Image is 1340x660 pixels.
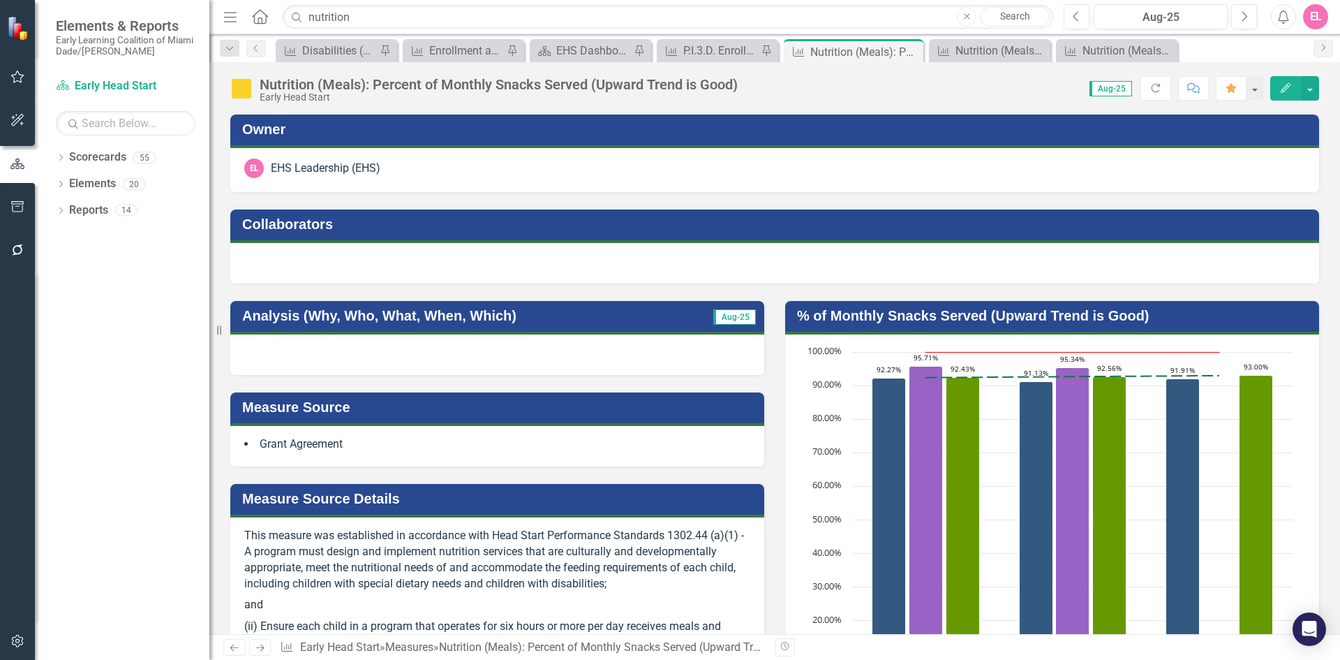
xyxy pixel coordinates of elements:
text: 100.00% [807,344,842,357]
span: Aug-25 [1089,81,1132,96]
span: A program must design and implement nutrition services that are culturally and developmentally ap... [244,545,736,590]
img: ClearPoint Strategy [7,16,31,41]
img: Caution [230,78,253,100]
div: EL [244,159,264,178]
a: Nutrition (Meals): Percent of Monthly Lunches Served (Upward Trend is Good) [932,42,1047,59]
text: 40.00% [812,546,842,559]
text: 93.00% [1244,362,1268,372]
p: This measure was established in accordance with Head Start Performance Standards 1302.44 (a)(1) - [244,528,750,594]
a: Early Head Start [300,640,380,654]
input: Search ClearPoint... [283,5,1053,29]
text: 95.34% [1060,354,1085,364]
a: Early Head Start [56,78,195,94]
a: Enrollment and Attendance (Monthly Attendance): Percent of Average Monthly Attendance (Upward Tre... [406,42,503,59]
div: 20 [123,178,145,190]
a: Scorecards [69,149,126,166]
text: 30.00% [812,580,842,592]
div: EHS Dashboard [556,42,630,59]
text: 20.00% [812,613,842,626]
text: 90.00% [812,378,842,390]
text: 95.71% [914,353,938,362]
button: Aug-25 [1094,4,1228,29]
span: Grant Agreement [260,437,343,450]
div: EHS Leadership (EHS) [271,161,380,177]
span: Elements & Reports [56,17,195,34]
h3: Collaborators [242,217,1312,232]
a: Disabilities (Enrollment): Percent of children with a diagnosed disability (Upward Trend is Good) [279,42,376,59]
a: Reports [69,203,108,219]
h3: Measure Source [242,399,757,415]
div: Open Intercom Messenger [1293,613,1326,646]
p: and [244,594,750,616]
text: 60.00% [812,478,842,491]
text: 50.00% [812,513,842,525]
div: Nutrition (Meals): Percent of Monthly Snacks Served (Upward Trend is Good) [810,43,920,61]
text: 92.43% [951,364,975,374]
div: Early Head Start [260,92,738,103]
h3: % of Monthly Snacks Served (Upward Trend is Good) [797,308,1312,323]
div: Nutrition (Meals): Percent of Monthly Snacks Served (Upward Trend is Good) [439,640,816,654]
a: Measures [385,640,433,654]
small: Early Learning Coalition of Miami Dade/[PERSON_NAME] [56,34,195,57]
text: 92.56% [1097,363,1122,373]
div: 55 [133,152,156,163]
div: Disabilities (Enrollment): Percent of children with a diagnosed disability (Upward Trend is Good) [302,42,376,59]
button: EL [1303,4,1328,29]
text: 91.91% [1170,365,1195,375]
a: Nutrition (Meals): Percent of Monthly Breakfasts Served (Upward Trend is Good) [1059,42,1174,59]
div: Nutrition (Meals): Percent of Monthly Snacks Served (Upward Trend is Good) [260,77,738,92]
text: 92.27% [877,365,901,374]
a: Elements [69,176,116,192]
div: Nutrition (Meals): Percent of Monthly Lunches Served (Upward Trend is Good) [955,42,1047,59]
div: P.I.3.D. Enrollment and Attendance (Monthly Enrollment): Percent of Monthly Enrollment (Upward Tr... [683,42,757,59]
div: 14 [115,205,137,217]
g: Trendline, series 5 of 5. Line with 3 data points. [923,373,1222,381]
div: Nutrition (Meals): Percent of Monthly Breakfasts Served (Upward Trend is Good) [1082,42,1174,59]
h3: Owner [242,122,1312,137]
h3: Measure Source Details [242,491,757,506]
text: 70.00% [812,445,842,457]
h3: Analysis (Why, Who, What, When, Which) [242,308,686,323]
text: 80.00% [812,411,842,424]
g: Benchmark, series 1 of 5. Line with 3 data points. [923,349,1222,355]
text: 91.13% [1024,368,1048,378]
div: » » [280,640,764,656]
div: Aug-25 [1099,9,1223,26]
div: Enrollment and Attendance (Monthly Attendance): Percent of Average Monthly Attendance (Upward Tre... [429,42,503,59]
span: Aug-25 [713,309,756,325]
a: P.I.3.D. Enrollment and Attendance (Monthly Enrollment): Percent of Monthly Enrollment (Upward Tr... [660,42,757,59]
input: Search Below... [56,111,195,135]
a: EHS Dashboard [533,42,630,59]
a: Search [980,7,1050,27]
